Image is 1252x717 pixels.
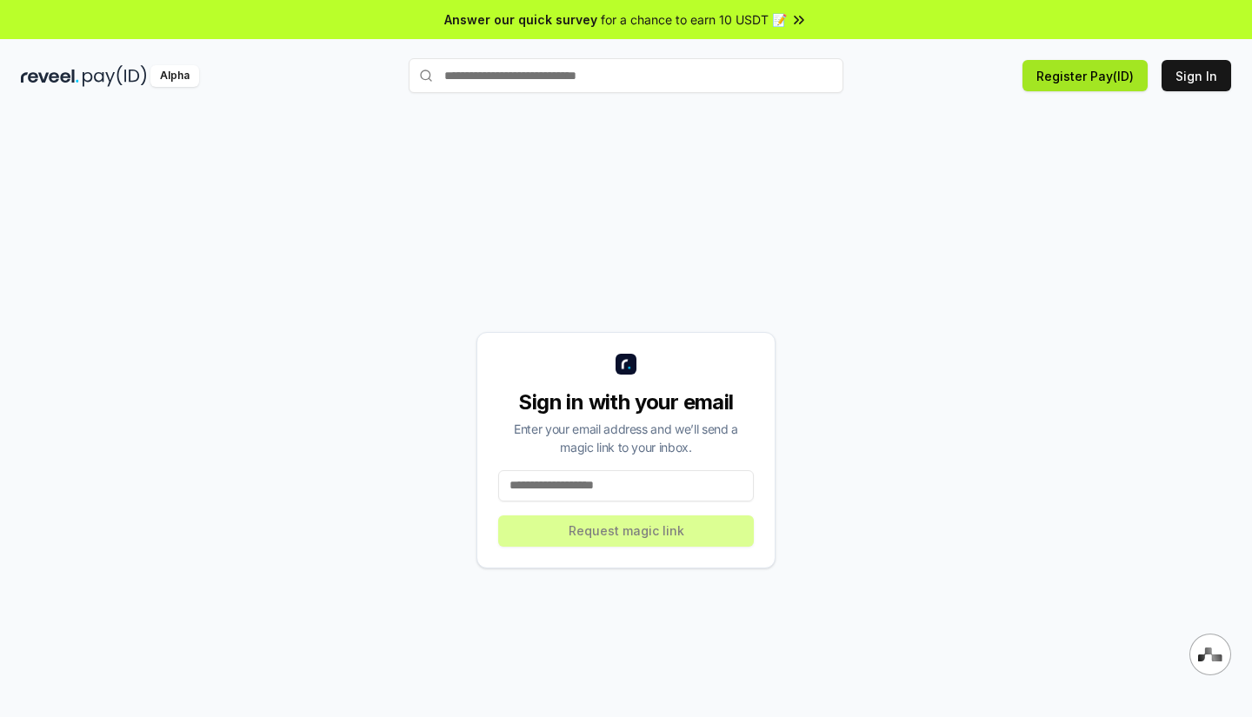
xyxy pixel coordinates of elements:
img: logo_small [616,354,636,375]
img: svg+xml,%3Csvg%20xmlns%3D%22http%3A%2F%2Fwww.w3.org%2F2000%2Fsvg%22%20width%3D%2228%22%20height%3... [1198,647,1222,661]
div: Enter your email address and we’ll send a magic link to your inbox. [498,420,754,456]
button: Register Pay(ID) [1022,60,1148,91]
span: Answer our quick survey [444,10,597,29]
div: Alpha [150,65,199,87]
div: Sign in with your email [498,388,754,416]
span: for a chance to earn 10 USDT 📝 [601,10,787,29]
img: reveel_dark [21,65,79,87]
img: pay_id [83,65,147,87]
button: Sign In [1162,60,1231,91]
